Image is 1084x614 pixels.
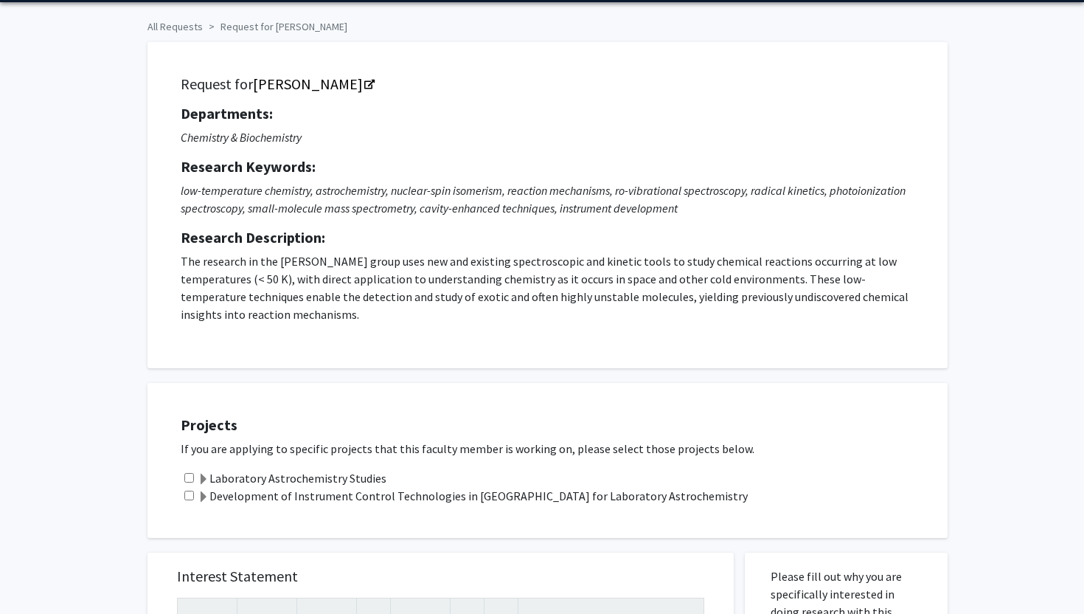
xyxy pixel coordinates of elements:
strong: Departments: [181,104,273,123]
i: Chemistry & Biochemistry [181,130,302,145]
label: Laboratory Astrochemistry Studies [198,469,386,487]
ol: breadcrumb [147,13,937,35]
strong: Research Keywords: [181,157,316,176]
p: low-temperature chemistry, astrochemistry, nuclear-spin isomerism, reaction mechanisms, ro-vibrat... [181,182,914,217]
strong: Research Description: [181,228,325,246]
label: Development of Instrument Control Technologies in [GEOGRAPHIC_DATA] for Laboratory Astrochemistry [198,487,748,505]
iframe: Chat [11,548,63,603]
h5: Request for [181,75,914,93]
p: The research in the [PERSON_NAME] group uses new and existing spectroscopic and kinetic tools to ... [181,252,914,323]
a: Opens in a new tab [253,75,373,93]
strong: Projects [181,415,237,434]
li: Request for [PERSON_NAME] [203,19,347,35]
h5: Interest Statement [177,568,704,585]
p: If you are applying to specific projects that this faculty member is working on, please select th... [181,440,933,458]
a: All Requests [147,20,203,33]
